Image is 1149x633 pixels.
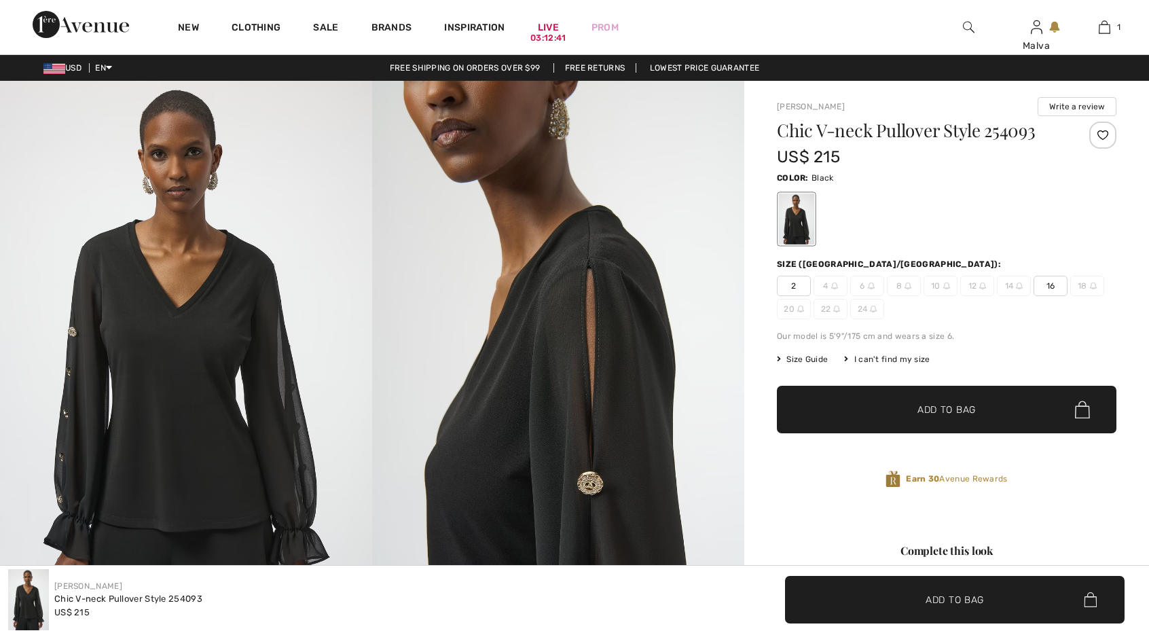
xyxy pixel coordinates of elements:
[844,353,930,365] div: I can't find my size
[777,543,1116,559] div: Complete this look
[1084,592,1097,607] img: Bag.svg
[814,276,847,296] span: 4
[379,63,551,73] a: Free shipping on orders over $99
[779,194,814,245] div: Black
[833,306,840,312] img: ring-m.svg
[1031,19,1042,35] img: My Info
[831,283,838,289] img: ring-m.svg
[54,607,90,617] span: US$ 215
[1038,97,1116,116] button: Write a review
[1099,19,1110,35] img: My Bag
[850,299,884,319] span: 24
[963,19,974,35] img: search the website
[1070,276,1104,296] span: 18
[1016,283,1023,289] img: ring-m.svg
[530,32,566,45] div: 03:12:41
[371,22,412,36] a: Brands
[850,276,884,296] span: 6
[777,330,1116,342] div: Our model is 5'9"/175 cm and wears a size 6.
[54,581,122,591] a: [PERSON_NAME]
[777,564,1116,585] div: Our stylists have chosen these pieces that come together beautifully.
[8,569,49,630] img: Chic V-Neck Pullover Style 254093
[777,299,811,319] span: 20
[1034,276,1068,296] span: 16
[1090,283,1097,289] img: ring-m.svg
[1117,21,1120,33] span: 1
[905,283,911,289] img: ring-m.svg
[777,258,1004,270] div: Size ([GEOGRAPHIC_DATA]/[GEOGRAPHIC_DATA]):
[538,20,559,35] a: Live03:12:41
[43,63,65,74] img: US Dollar
[797,306,804,312] img: ring-m.svg
[54,592,202,606] div: Chic V-neck Pullover Style 254093
[178,22,199,36] a: New
[906,473,1007,485] span: Avenue Rewards
[313,22,338,36] a: Sale
[1003,39,1070,53] div: Malva
[777,102,845,111] a: [PERSON_NAME]
[777,147,840,166] span: US$ 215
[95,63,112,73] span: EN
[886,470,900,488] img: Avenue Rewards
[811,173,834,183] span: Black
[924,276,957,296] span: 10
[960,276,994,296] span: 12
[777,173,809,183] span: Color:
[777,276,811,296] span: 2
[917,403,976,417] span: Add to Bag
[1031,20,1042,33] a: Sign In
[33,11,129,38] img: 1ère Avenue
[887,276,921,296] span: 8
[868,283,875,289] img: ring-m.svg
[906,474,939,484] strong: Earn 30
[591,20,619,35] a: Prom
[979,283,986,289] img: ring-m.svg
[444,22,505,36] span: Inspiration
[553,63,637,73] a: Free Returns
[777,122,1060,139] h1: Chic V-neck Pullover Style 254093
[639,63,771,73] a: Lowest Price Guarantee
[785,576,1125,623] button: Add to Bag
[870,306,877,312] img: ring-m.svg
[777,386,1116,433] button: Add to Bag
[943,283,950,289] img: ring-m.svg
[232,22,280,36] a: Clothing
[777,353,828,365] span: Size Guide
[1071,19,1137,35] a: 1
[43,63,87,73] span: USD
[1075,401,1090,418] img: Bag.svg
[997,276,1031,296] span: 14
[814,299,847,319] span: 22
[926,592,984,607] span: Add to Bag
